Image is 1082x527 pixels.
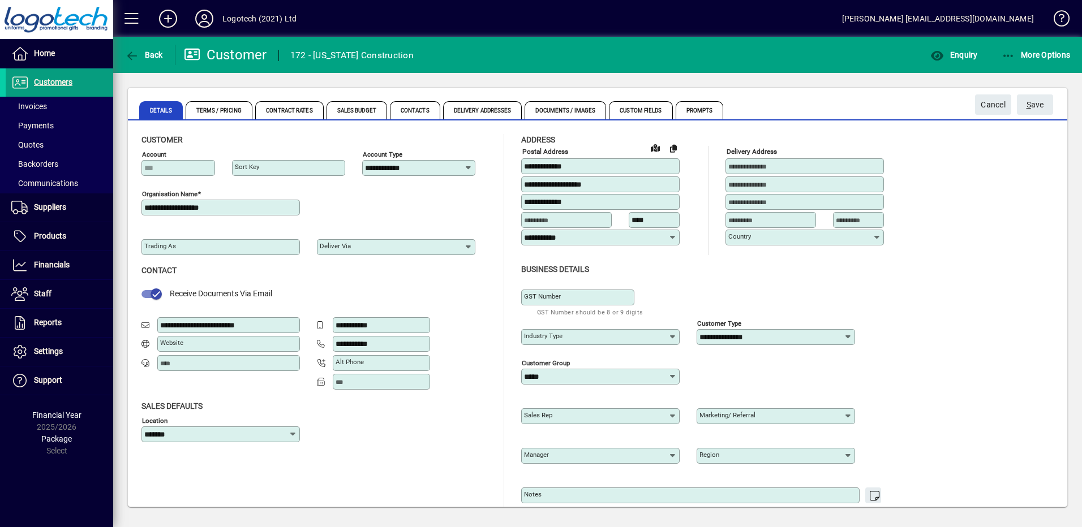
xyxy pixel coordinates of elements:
span: Financials [34,260,70,269]
span: Customer [141,135,183,144]
span: Invoices [11,102,47,111]
a: Quotes [6,135,113,154]
span: Staff [34,289,51,298]
mat-label: Notes [524,490,542,498]
a: Knowledge Base [1045,2,1068,39]
span: S [1027,100,1031,109]
mat-hint: GST Number should be 8 or 9 digits [537,305,643,318]
span: More Options [1002,50,1071,59]
span: Details [139,101,183,119]
span: Prompts [676,101,724,119]
a: Support [6,366,113,395]
span: Contacts [390,101,440,119]
span: Documents / Images [525,101,606,119]
mat-label: Trading as [144,242,176,250]
span: Backorders [11,159,58,169]
span: Quotes [11,140,44,149]
mat-label: Website [160,339,183,347]
button: Profile [186,8,222,29]
span: Enquiry [930,50,977,59]
div: Customer [184,46,267,64]
button: Copy to Delivery address [664,139,682,157]
span: Business details [521,265,589,274]
mat-label: Account Type [363,150,402,158]
div: 172 - [US_STATE] Construction [290,46,414,64]
span: Payments [11,121,54,130]
a: Financials [6,251,113,279]
mat-label: Sort key [235,163,259,171]
span: Terms / Pricing [186,101,253,119]
button: Enquiry [928,45,980,65]
mat-label: Account [142,150,166,158]
span: Sales defaults [141,401,203,411]
span: Reports [34,318,62,327]
a: View on map [646,139,664,157]
a: Invoices [6,97,113,116]
mat-hint: Use 'Enter' to start a new line [786,503,875,516]
a: Backorders [6,154,113,174]
mat-label: Alt Phone [336,358,364,366]
a: Home [6,40,113,68]
mat-label: Marketing/ Referral [699,411,755,419]
mat-label: Manager [524,451,549,459]
button: Save [1017,94,1053,115]
span: Package [41,434,72,443]
button: Cancel [975,94,1011,115]
span: Products [34,231,66,240]
a: Settings [6,338,113,366]
mat-label: Customer type [697,319,741,327]
mat-label: Region [699,451,719,459]
mat-label: Customer group [522,358,570,366]
a: Staff [6,280,113,308]
span: Home [34,49,55,58]
span: Customers [34,77,72,87]
a: Reports [6,309,113,337]
span: Delivery Addresses [443,101,522,119]
mat-label: Sales rep [524,411,552,419]
mat-label: Industry type [524,332,563,340]
mat-label: GST Number [524,292,561,300]
mat-label: Deliver via [320,242,351,250]
button: Back [122,45,166,65]
span: ave [1027,96,1044,114]
a: Payments [6,116,113,135]
button: More Options [999,45,1074,65]
mat-label: Country [728,232,751,240]
span: Support [34,375,62,385]
span: Contact [141,266,177,275]
span: Communications [11,179,78,188]
span: Receive Documents Via Email [170,289,272,298]
div: Logotech (2021) Ltd [222,10,297,28]
span: Custom Fields [609,101,672,119]
mat-label: Organisation name [142,190,197,198]
span: Cancel [981,96,1006,114]
span: Back [125,50,163,59]
span: Suppliers [34,202,66,211]
div: [PERSON_NAME] [EMAIL_ADDRESS][DOMAIN_NAME] [842,10,1034,28]
span: Address [521,135,555,144]
span: Settings [34,347,63,356]
mat-label: Location [142,416,168,424]
button: Add [150,8,186,29]
app-page-header-button: Back [113,45,175,65]
span: Financial Year [32,411,81,420]
a: Suppliers [6,193,113,222]
span: Contract Rates [255,101,323,119]
a: Communications [6,174,113,193]
span: Sales Budget [327,101,387,119]
a: Products [6,222,113,250]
